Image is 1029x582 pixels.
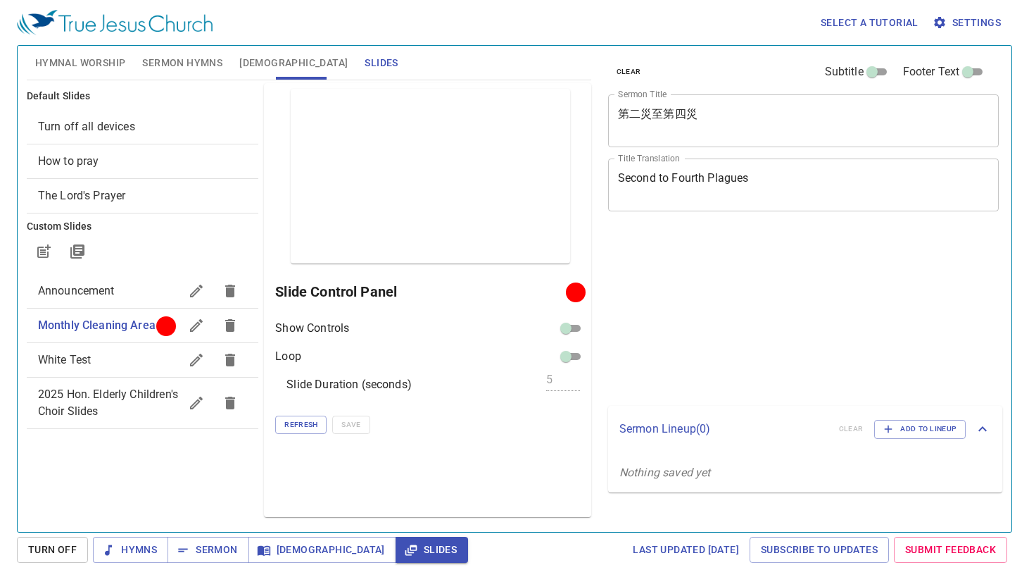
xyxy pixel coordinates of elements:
span: Sermon Hymns [142,54,222,72]
span: Sermon [179,541,237,559]
span: Submit Feedback [905,541,996,559]
div: How to pray [27,144,259,178]
button: Add to Lineup [874,420,966,438]
div: 2025 Hon. Elderly Children's Choir Slides [27,378,259,428]
p: Show Controls [275,320,349,337]
img: True Jesus Church [17,10,213,35]
h6: Custom Slides [27,219,259,235]
button: Turn Off [17,537,88,563]
span: Refresh [284,419,317,431]
button: Settings [930,10,1006,36]
div: Monthly Cleaning Area [27,309,259,342]
span: Settings [935,14,1001,32]
button: Sermon [168,537,248,563]
p: Sermon Lineup ( 0 ) [619,421,828,438]
i: Nothing saved yet [619,466,711,479]
span: Subscribe to Updates [761,541,878,559]
button: Hymns [93,537,168,563]
span: [DEMOGRAPHIC_DATA] [239,54,348,72]
button: Slides [396,537,468,563]
span: [DEMOGRAPHIC_DATA] [260,541,385,559]
span: clear [617,66,641,78]
p: Slide Duration (seconds) [286,376,412,393]
button: Select a tutorial [815,10,924,36]
span: [object Object] [38,120,135,133]
span: Subtitle [825,63,864,80]
span: 2025 Hon. Elderly Children's Choir Slides [38,388,178,418]
a: Submit Feedback [894,537,1007,563]
button: [DEMOGRAPHIC_DATA] [248,537,396,563]
span: Add to Lineup [883,423,957,435]
h6: Default Slides [27,89,259,104]
span: [object Object] [38,154,99,168]
span: Select a tutorial [821,14,918,32]
div: Sermon Lineup(0)clearAdd to Lineup [608,406,1002,452]
span: Hymns [104,541,157,559]
p: Loop [275,348,301,365]
span: Footer Text [903,63,960,80]
span: Turn Off [28,541,77,559]
span: Monthly Cleaning Area [38,318,156,332]
h6: Slide Control Panel [275,280,571,303]
span: Last updated [DATE] [633,541,739,559]
button: Refresh [275,416,327,434]
span: Announcement [38,284,115,297]
button: clear [608,63,650,80]
span: Slides [407,541,457,559]
div: Announcement [27,274,259,308]
div: The Lord's Prayer [27,179,259,213]
span: [object Object] [38,189,126,202]
span: White Test [38,353,91,366]
span: Slides [365,54,398,72]
a: Subscribe to Updates [750,537,889,563]
span: Hymnal Worship [35,54,126,72]
div: Turn off all devices [27,110,259,144]
textarea: Second to Fourth Plagues [618,171,990,198]
div: White Test [27,343,259,377]
a: Last updated [DATE] [627,537,745,563]
iframe: from-child [602,226,923,401]
textarea: 第二災至第四災 [618,107,990,134]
